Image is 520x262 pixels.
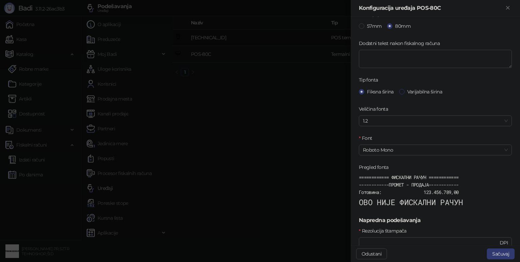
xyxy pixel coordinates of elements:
label: Font [359,134,376,142]
span: Fiksna širina [364,88,396,95]
label: Dodatni tekst nakon fiskalnog računa [359,40,444,47]
label: Veličina fonta [359,105,392,113]
input: Rezolucija štampača Rezolucija štampača [363,239,498,246]
button: Zatvori [504,4,512,12]
textarea: Dodatni tekst nakon fiskalnog računa Dodatni tekst nakon fiskalnog računa [359,50,512,68]
h5: Napredna podešavanja [359,216,512,224]
span: 57mm [364,22,384,30]
button: Odustani [356,248,387,259]
label: Rezolucija štampača [359,227,411,235]
button: Sačuvaj [487,248,515,259]
span: Varijabilna širina [405,88,445,95]
label: Pregled fonta [359,163,393,171]
span: DPI [500,239,508,246]
span: ============ ФИСКАЛНИ РАЧУН ============ ------------ПРОМЕТ - ПРОДАЈА------------ Готовина: 123.4... [359,174,463,206]
span: 80mm [392,22,413,30]
label: Tip fonta [359,76,382,84]
span: ОВО НИЈЕ ФИСКАЛНИ РАЧУН [359,197,463,207]
span: Roboto Mono [363,145,508,155]
span: 1.2 [363,116,508,126]
div: Konfiguracija uređaja POS-80C [359,4,504,12]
